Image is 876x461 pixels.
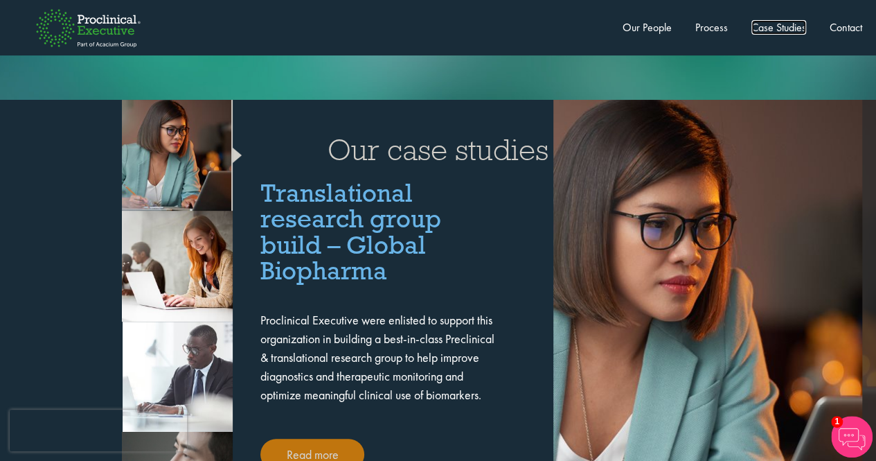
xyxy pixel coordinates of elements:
span: 1 [831,416,843,428]
img: Chatbot [831,416,873,458]
iframe: reCAPTCHA [10,410,187,451]
h4: Translational research group build – Global Biopharma [260,180,498,284]
a: Process [695,20,728,35]
p: Proclinical Executive were enlisted to support this organization in building a best-in-class Prec... [260,311,498,404]
a: Contact [830,20,862,35]
a: Our People [623,20,672,35]
a: Case Studies [751,20,806,35]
